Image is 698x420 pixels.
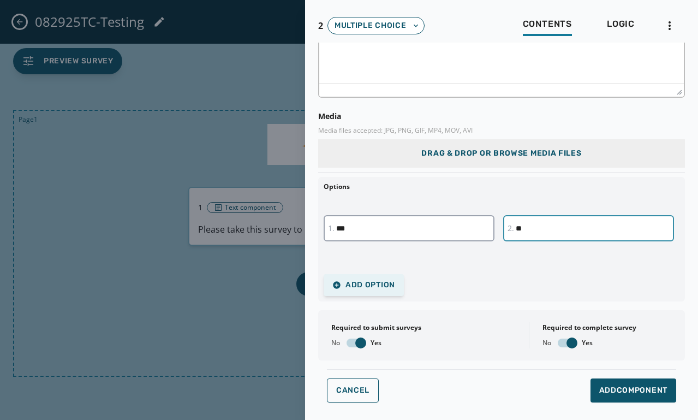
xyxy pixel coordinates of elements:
span: Yes [371,339,381,347]
button: Logic [598,13,643,38]
span: Contents [523,19,572,29]
span: Cancel [336,386,369,395]
span: Logic [607,19,635,29]
label: Required to complete survey [542,323,636,332]
span: Add Component [599,385,667,396]
span: No [331,339,340,347]
body: Rich Text Area [9,9,356,21]
span: Add Option [332,281,395,289]
button: AddComponent [590,378,676,403]
div: Options [324,182,679,191]
button: Contents [514,13,581,38]
button: Multiple choice [327,17,425,34]
div: 1. [328,215,335,241]
span: Multiple choice [335,20,407,31]
div: Press the Up and Down arrow keys to resize the editor. [677,85,682,95]
div: 2. [508,215,514,241]
span: Media files accepted: JPG, PNG, GIF, MP4, MOV, AVI [318,126,685,135]
span: 2 [318,19,323,32]
div: Media [318,111,685,122]
button: Add Option [324,274,404,296]
button: Cancel [327,378,379,403]
span: No [542,339,551,347]
span: Yes [582,339,593,347]
span: Drag & Drop or browse media files [421,148,581,159]
label: Required to submit surveys [331,323,421,332]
